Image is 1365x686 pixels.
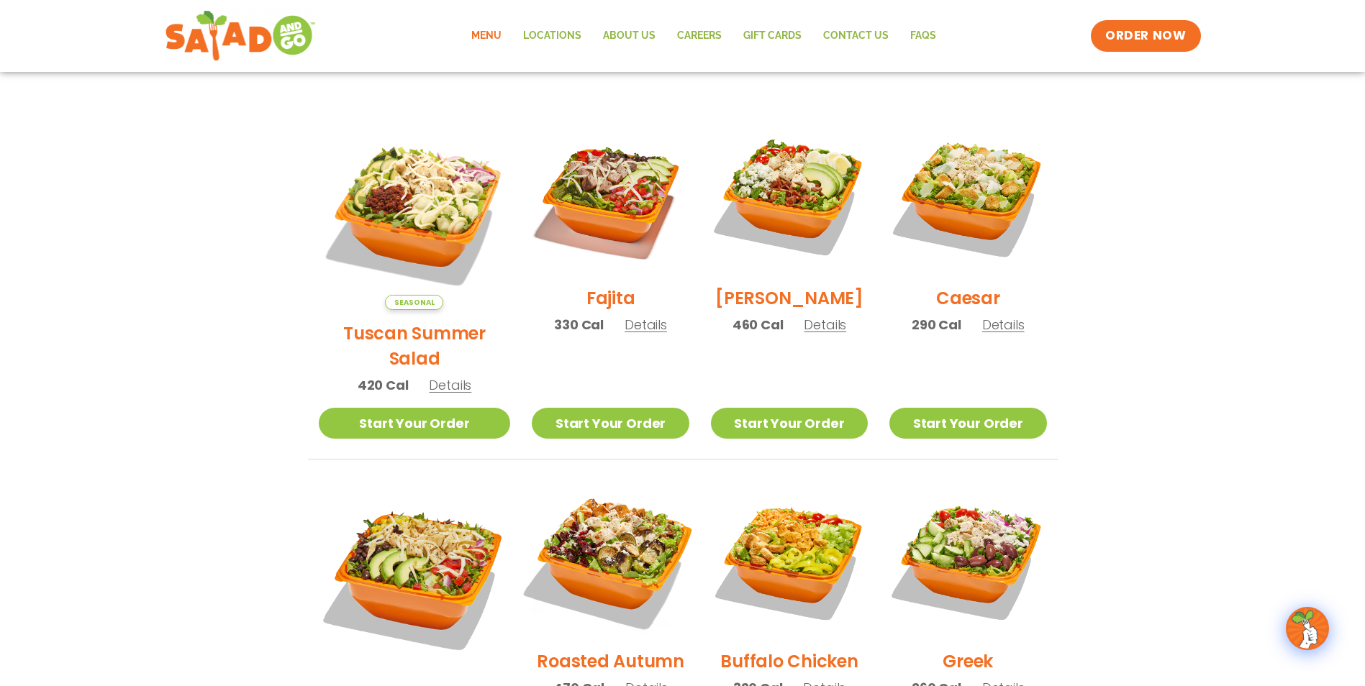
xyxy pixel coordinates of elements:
[461,19,512,52] a: Menu
[889,481,1046,638] img: Product photo for Greek Salad
[319,481,511,673] img: Product photo for BBQ Ranch Salad
[889,408,1046,439] a: Start Your Order
[512,19,592,52] a: Locations
[537,649,684,674] h2: Roasted Autumn
[586,285,635,311] h2: Fajita
[711,408,868,439] a: Start Your Order
[532,118,689,275] img: Product photo for Fajita Salad
[982,316,1025,334] span: Details
[554,315,604,334] span: 330 Cal
[532,408,689,439] a: Start Your Order
[319,321,511,371] h2: Tuscan Summer Salad
[319,408,511,439] a: Start Your Order
[711,481,868,638] img: Product photo for Buffalo Chicken Salad
[1287,608,1328,649] img: wpChatIcon
[715,285,863,311] h2: [PERSON_NAME]
[1091,20,1200,52] a: ORDER NOW
[358,375,409,395] span: 420 Cal
[943,649,993,674] h2: Greek
[804,316,846,334] span: Details
[319,118,511,310] img: Product photo for Tuscan Summer Salad
[889,118,1046,275] img: Product photo for Caesar Salad
[1105,27,1186,45] span: ORDER NOW
[733,19,812,52] a: GIFT CARDS
[461,19,947,52] nav: Menu
[518,467,702,651] img: Product photo for Roasted Autumn Salad
[165,7,317,65] img: new-SAG-logo-768×292
[429,376,471,394] span: Details
[936,285,1000,311] h2: Caesar
[711,118,868,275] img: Product photo for Cobb Salad
[720,649,858,674] h2: Buffalo Chicken
[912,315,961,334] span: 290 Cal
[899,19,947,52] a: FAQs
[733,315,784,334] span: 460 Cal
[812,19,899,52] a: Contact Us
[666,19,733,52] a: Careers
[592,19,666,52] a: About Us
[385,295,443,310] span: Seasonal
[625,316,667,334] span: Details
